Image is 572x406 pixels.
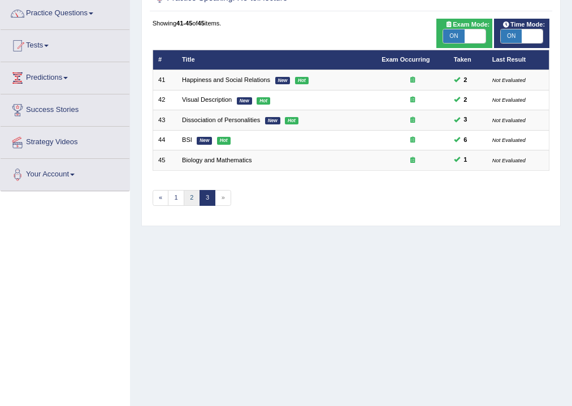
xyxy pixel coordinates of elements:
[177,50,376,70] th: Title
[1,62,129,90] a: Predictions
[217,137,231,144] em: Hot
[237,97,252,105] em: New
[460,75,471,85] span: You can still take this question
[448,50,487,70] th: Taken
[200,190,216,206] a: 3
[382,136,443,145] div: Exam occurring question
[275,77,291,84] em: New
[182,116,260,123] a: Dissociation of Personalities
[492,117,526,123] small: Not Evaluated
[501,29,522,43] span: ON
[441,20,493,30] span: Exam Mode:
[215,190,231,206] span: »
[198,20,205,27] b: 45
[197,137,212,144] em: New
[153,150,177,170] td: 45
[182,96,232,103] a: Visual Description
[1,94,129,123] a: Success Stories
[176,20,192,27] b: 41-45
[460,115,471,125] span: You can still take this question
[382,96,443,105] div: Exam occurring question
[1,127,129,155] a: Strategy Videos
[382,156,443,165] div: Exam occurring question
[265,117,280,124] em: New
[153,110,177,130] td: 43
[182,136,192,143] a: BSI
[460,95,471,105] span: You can still take this question
[460,135,471,145] span: You can still take this question
[382,56,430,63] a: Exam Occurring
[182,157,252,163] a: Biology and Mathematics
[460,155,471,165] span: You can still take this question
[1,159,129,187] a: Your Account
[382,76,443,85] div: Exam occurring question
[153,90,177,110] td: 42
[382,116,443,125] div: Exam occurring question
[184,190,200,206] a: 2
[182,76,270,83] a: Happiness and Social Relations
[153,70,177,90] td: 41
[295,77,309,84] em: Hot
[436,19,492,48] div: Show exams occurring in exams
[492,137,526,143] small: Not Evaluated
[153,19,550,28] div: Showing of items.
[285,117,298,124] em: Hot
[1,30,129,58] a: Tests
[499,20,548,30] span: Time Mode:
[153,50,177,70] th: #
[168,190,184,206] a: 1
[257,97,270,105] em: Hot
[443,29,464,43] span: ON
[153,130,177,150] td: 44
[153,190,169,206] a: «
[492,157,526,163] small: Not Evaluated
[492,97,526,103] small: Not Evaluated
[492,77,526,83] small: Not Evaluated
[487,50,549,70] th: Last Result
